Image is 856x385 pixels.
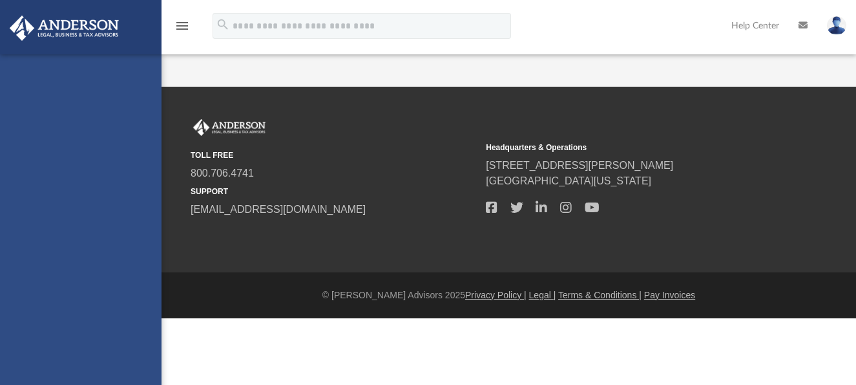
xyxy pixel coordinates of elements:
[191,168,254,179] a: 800.706.4741
[191,204,366,215] a: [EMAIL_ADDRESS][DOMAIN_NAME]
[486,142,772,153] small: Headquarters & Operations
[6,16,123,41] img: Anderson Advisors Platinum Portal
[162,289,856,302] div: © [PERSON_NAME] Advisors 2025
[191,186,477,197] small: SUPPORT
[529,290,556,300] a: Legal |
[827,16,846,35] img: User Pic
[486,160,673,171] a: [STREET_ADDRESS][PERSON_NAME]
[174,18,190,34] i: menu
[191,149,477,161] small: TOLL FREE
[216,17,230,32] i: search
[486,175,651,186] a: [GEOGRAPHIC_DATA][US_STATE]
[174,25,190,34] a: menu
[465,290,527,300] a: Privacy Policy |
[191,119,268,136] img: Anderson Advisors Platinum Portal
[558,290,642,300] a: Terms & Conditions |
[644,290,695,300] a: Pay Invoices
